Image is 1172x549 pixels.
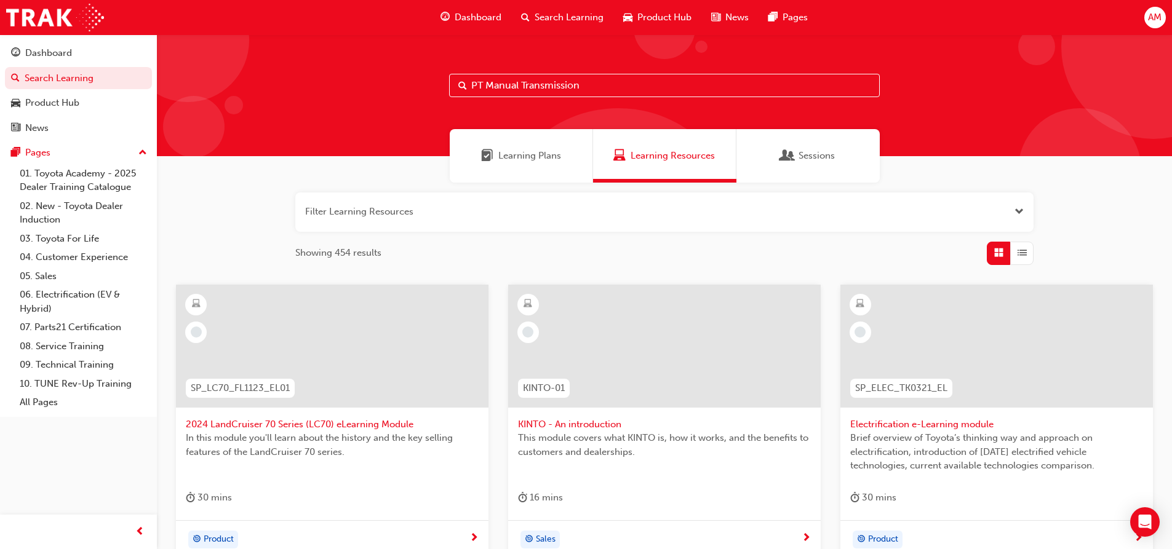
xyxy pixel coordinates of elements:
[5,141,152,164] button: Pages
[5,39,152,141] button: DashboardSearch LearningProduct HubNews
[138,145,147,161] span: up-icon
[802,533,811,544] span: next-icon
[186,417,479,432] span: 2024 LandCruiser 70 Series (LC70) eLearning Module
[525,532,533,548] span: target-icon
[11,148,20,159] span: pages-icon
[186,431,479,459] span: In this module you'll learn about the history and the key selling features of the LandCruiser 70 ...
[759,5,818,30] a: pages-iconPages
[204,532,234,547] span: Product
[850,431,1143,473] span: Brief overview of Toyota’s thinking way and approach on electrification, introduction of [DATE] e...
[857,532,866,548] span: target-icon
[855,381,947,395] span: SP_ELEC_TK0321_EL
[15,285,152,318] a: 06. Electrification (EV & Hybrid)
[193,532,201,548] span: target-icon
[623,10,632,25] span: car-icon
[1144,7,1166,28] button: AM
[450,129,593,183] a: Learning PlansLearning Plans
[781,149,794,163] span: Sessions
[25,96,79,110] div: Product Hub
[15,248,152,267] a: 04. Customer Experience
[469,533,479,544] span: next-icon
[15,164,152,197] a: 01. Toyota Academy - 2025 Dealer Training Catalogue
[637,10,692,25] span: Product Hub
[1015,205,1024,219] button: Open the filter
[5,117,152,140] a: News
[455,10,501,25] span: Dashboard
[25,121,49,135] div: News
[25,146,50,160] div: Pages
[431,5,511,30] a: guage-iconDashboard
[1018,246,1027,260] span: List
[15,337,152,356] a: 08. Service Training
[536,532,556,547] span: Sales
[449,74,880,97] input: Search...
[855,326,866,338] span: learningRecordVerb_NONE-icon
[524,296,532,312] span: learningResourceType_ELEARNING-icon
[736,129,880,183] a: SessionsSessions
[11,98,20,109] span: car-icon
[783,10,808,25] span: Pages
[521,10,530,25] span: search-icon
[518,490,527,505] span: duration-icon
[523,381,565,395] span: KINTO-01
[5,42,152,65] a: Dashboard
[15,197,152,229] a: 02. New - Toyota Dealer Induction
[458,79,467,93] span: Search
[5,67,152,90] a: Search Learning
[631,149,715,163] span: Learning Resources
[15,267,152,286] a: 05. Sales
[15,355,152,374] a: 09. Technical Training
[511,5,613,30] a: search-iconSearch Learning
[192,296,201,312] span: learningResourceType_ELEARNING-icon
[186,490,195,505] span: duration-icon
[711,10,720,25] span: news-icon
[768,10,778,25] span: pages-icon
[535,10,604,25] span: Search Learning
[850,417,1143,432] span: Electrification e-Learning module
[15,229,152,248] a: 03. Toyota For Life
[186,490,232,505] div: 30 mins
[701,5,759,30] a: news-iconNews
[850,490,859,505] span: duration-icon
[11,123,20,134] span: news-icon
[15,318,152,337] a: 07. Parts21 Certification
[11,48,20,59] span: guage-icon
[522,326,533,338] span: learningRecordVerb_NONE-icon
[1134,533,1143,544] span: next-icon
[6,4,104,31] img: Trak
[850,490,896,505] div: 30 mins
[440,10,450,25] span: guage-icon
[994,246,1003,260] span: Grid
[518,490,563,505] div: 16 mins
[518,431,811,459] span: This module covers what KINTO is, how it works, and the benefits to customers and dealerships.
[868,532,898,547] span: Product
[498,149,561,163] span: Learning Plans
[191,326,202,338] span: learningRecordVerb_NONE-icon
[15,393,152,412] a: All Pages
[725,10,749,25] span: News
[1130,507,1160,537] div: Open Intercom Messenger
[481,149,493,163] span: Learning Plans
[11,73,20,84] span: search-icon
[25,46,72,60] div: Dashboard
[15,374,152,393] a: 10. TUNE Rev-Up Training
[856,296,864,312] span: learningResourceType_ELEARNING-icon
[613,149,626,163] span: Learning Resources
[799,149,835,163] span: Sessions
[1148,10,1162,25] span: AM
[593,129,736,183] a: Learning ResourcesLearning Resources
[5,92,152,114] a: Product Hub
[191,381,290,395] span: SP_LC70_FL1123_EL01
[518,417,811,432] span: KINTO - An introduction
[295,246,381,260] span: Showing 454 results
[613,5,701,30] a: car-iconProduct Hub
[135,524,145,540] span: prev-icon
